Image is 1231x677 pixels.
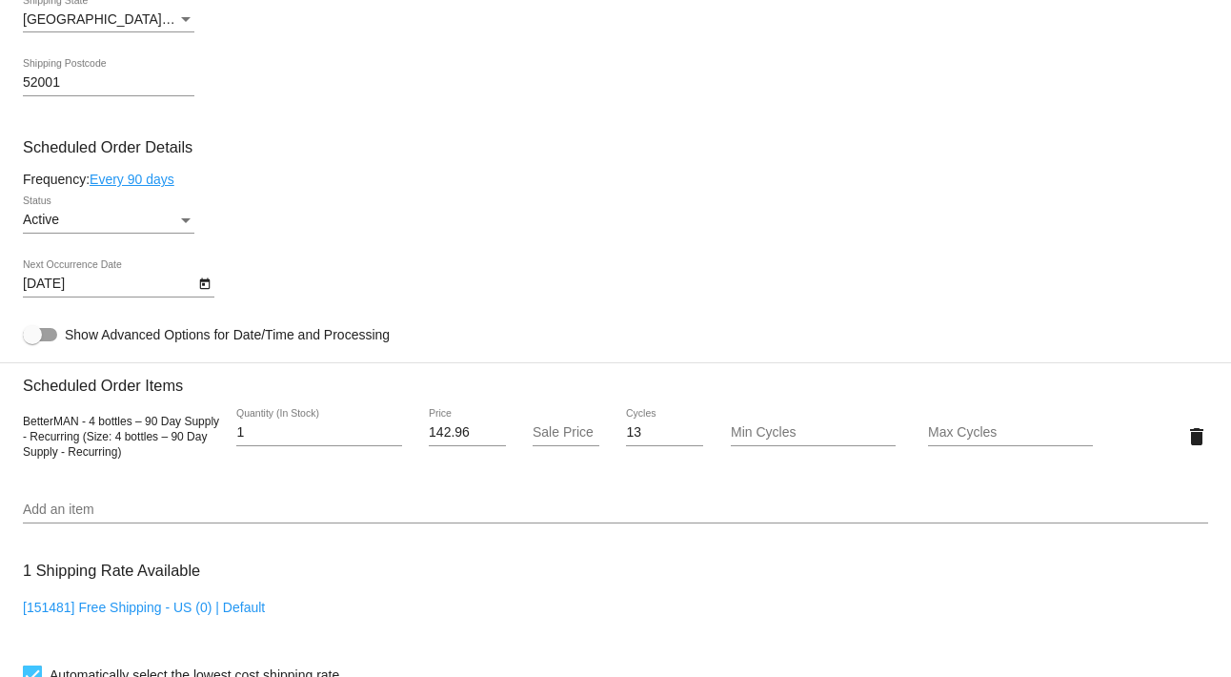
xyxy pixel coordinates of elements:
[429,425,506,441] input: Price
[23,503,1208,518] input: Add an item
[23,12,194,28] mat-select: Shipping State
[23,213,194,228] mat-select: Status
[1185,425,1208,448] mat-icon: delete
[23,600,265,615] a: [151481] Free Shipping - US (0) | Default
[23,138,1208,156] h3: Scheduled Order Details
[626,425,703,441] input: Cycles
[23,75,194,91] input: Shipping Postcode
[731,425,896,441] input: Min Cycles
[90,172,174,187] a: Every 90 days
[194,273,214,293] button: Open calendar
[65,325,390,344] span: Show Advanced Options for Date/Time and Processing
[236,425,401,441] input: Quantity (In Stock)
[928,425,1093,441] input: Max Cycles
[23,277,194,292] input: Next Occurrence Date
[23,415,219,459] span: BetterMAN - 4 bottles – 90 Day Supply - Recurring (Size: 4 bottles – 90 Day Supply - Recurring)
[533,425,598,441] input: Sale Price
[23,362,1208,395] h3: Scheduled Order Items
[23,172,1208,187] div: Frequency:
[23,11,247,27] span: [GEOGRAPHIC_DATA] | [US_STATE]
[23,212,59,227] span: Active
[23,550,200,591] h3: 1 Shipping Rate Available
